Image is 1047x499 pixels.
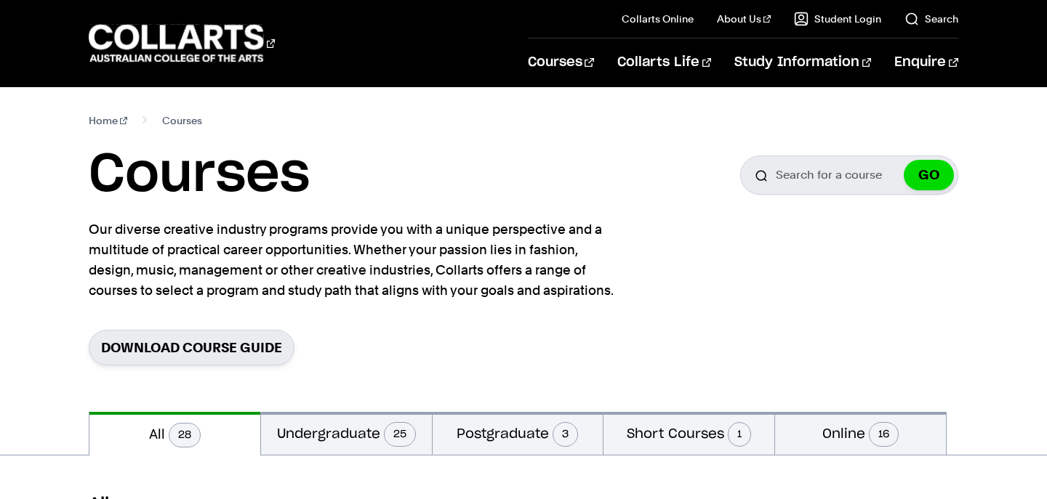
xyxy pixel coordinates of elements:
button: Online16 [775,412,946,455]
a: Home [89,110,127,131]
button: Short Courses1 [603,412,774,455]
button: All28 [89,412,260,455]
div: Go to homepage [89,23,275,64]
span: 25 [384,422,416,447]
span: Courses [162,110,202,131]
button: Undergraduate25 [261,412,432,455]
span: 28 [169,423,201,447]
a: Study Information [734,38,871,86]
h1: Courses [89,142,310,208]
a: About Us [717,12,771,26]
a: Courses [528,38,594,86]
p: Our diverse creative industry programs provide you with a unique perspective and a multitude of p... [89,219,619,301]
a: Download Course Guide [89,330,294,365]
a: Search [904,12,958,26]
span: 1 [728,422,751,447]
span: 3 [553,422,578,447]
button: Postgraduate3 [433,412,603,455]
a: Collarts Life [617,38,711,86]
a: Student Login [794,12,881,26]
input: Search for a course [740,155,958,195]
a: Collarts Online [622,12,694,26]
button: GO [904,160,954,190]
span: 16 [869,422,899,447]
a: Enquire [894,38,958,86]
